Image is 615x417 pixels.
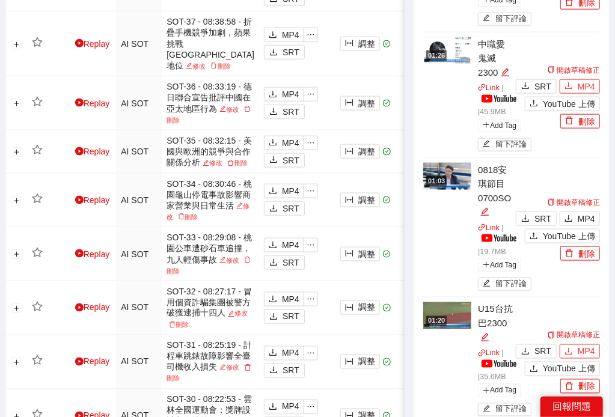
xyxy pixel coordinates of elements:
button: delete刪除 [560,379,600,394]
span: MP4 [282,293,299,306]
img: yt_logo_rgb_light.a676ea31.png [482,234,516,242]
a: Replay [75,303,110,312]
a: 修改 [183,62,208,70]
span: delete [244,106,251,112]
span: check-circle [383,251,391,258]
div: AI SOT [121,301,157,314]
a: 刪除 [225,159,249,166]
span: download [269,295,277,305]
button: ellipsis [304,136,318,150]
span: edit [480,333,489,342]
button: downloadMP4 [560,79,600,94]
span: download [565,215,573,224]
span: download [521,82,530,91]
span: column-width [345,196,353,205]
span: column-width [345,39,353,49]
a: 開啟草稿修正 [548,198,600,207]
button: ellipsis [304,87,318,102]
div: AI SOT [121,37,157,50]
div: 0818安琪節目0700SO [478,163,513,219]
span: edit [483,140,491,149]
span: delete [169,321,176,328]
span: edit [219,106,226,112]
span: SRT [283,202,299,215]
div: AI SOT [121,355,157,368]
div: AI SOT [121,248,157,261]
div: 編輯 [480,330,489,345]
img: yt_logo_rgb_light.a676ea31.png [482,95,516,103]
a: 開啟草稿修正 [548,331,600,339]
span: play-circle [75,99,84,107]
a: 刪除 [167,364,251,382]
a: Replay [75,99,110,108]
button: 展開行 [11,148,21,157]
div: SOT-34 - 08:30:46 - 桃園龜山停電事故影響商家營業與日常生活 [167,178,254,222]
span: edit [228,311,234,317]
p: | | 45.9 MB [478,82,513,118]
button: column-width調整 [340,247,380,261]
span: upload [530,365,538,374]
span: delete [244,364,251,371]
span: SRT [283,364,299,377]
span: download [269,258,278,268]
div: 01:20 [426,316,447,326]
span: download [565,82,573,91]
span: download [269,187,277,196]
div: AI SOT [121,145,157,158]
img: 3a97dcc5-b286-4eae-abd9-a72b0514f760.jpg [423,302,471,329]
a: 開啟草稿修正 [548,66,600,75]
span: MP4 [282,239,299,252]
span: edit [501,68,510,77]
span: MP4 [282,347,299,360]
span: edit [480,207,489,216]
img: b8c83bdd-f85e-4ce3-91d8-128a79b03dbc.jpg [423,37,471,64]
button: ellipsis [304,28,318,42]
span: download [269,138,277,148]
div: U15台抗巴2300 [478,302,513,345]
span: plus [483,387,490,394]
div: 回報問題 [540,397,603,417]
span: download [565,347,573,357]
button: downloadSRT [264,201,305,216]
button: ellipsis [304,184,318,198]
span: play-circle [75,39,84,47]
button: downloadSRT [516,212,557,226]
button: 展開行 [11,304,21,314]
span: play-circle [75,303,84,312]
button: downloadSRT [264,255,305,270]
span: edit [219,257,226,263]
a: 刪除 [167,257,251,275]
p: | | 19.7 MB [478,222,513,258]
button: ellipsis [304,346,318,361]
span: star [32,193,43,204]
span: check-circle [383,100,391,108]
button: downloadSRT [264,105,305,119]
a: 修改 [225,310,250,317]
button: downloadMP4 [264,292,304,306]
span: edit [203,160,209,166]
span: star [32,302,43,312]
span: download [269,403,277,412]
span: link [478,224,486,231]
button: downloadMP4 [264,346,304,361]
span: SRT [534,80,551,93]
button: column-width調整 [340,193,380,207]
span: Add Tag [478,258,521,272]
span: download [269,156,278,165]
span: SRT [283,154,299,167]
span: star [32,145,43,156]
button: downloadMP4 [264,87,304,102]
span: copy [548,332,555,339]
button: downloadSRT [264,153,305,168]
button: downloadMP4 [560,212,600,226]
span: check-circle [383,196,391,204]
button: column-width調整 [340,37,380,51]
div: SOT-33 - 08:29:08 - 桃園公車遭砂石車追撞，九人輕傷事故 [167,232,254,276]
div: SOT-37 - 08:38:58 - 折疊手機競爭加劇，蘋果挑戰[GEOGRAPHIC_DATA]地位 [167,16,254,71]
span: Add Tag [478,119,521,132]
button: delete刪除 [560,246,600,261]
span: column-width [345,358,353,367]
span: ellipsis [304,90,317,99]
span: SRT [283,310,299,323]
span: download [269,48,278,58]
